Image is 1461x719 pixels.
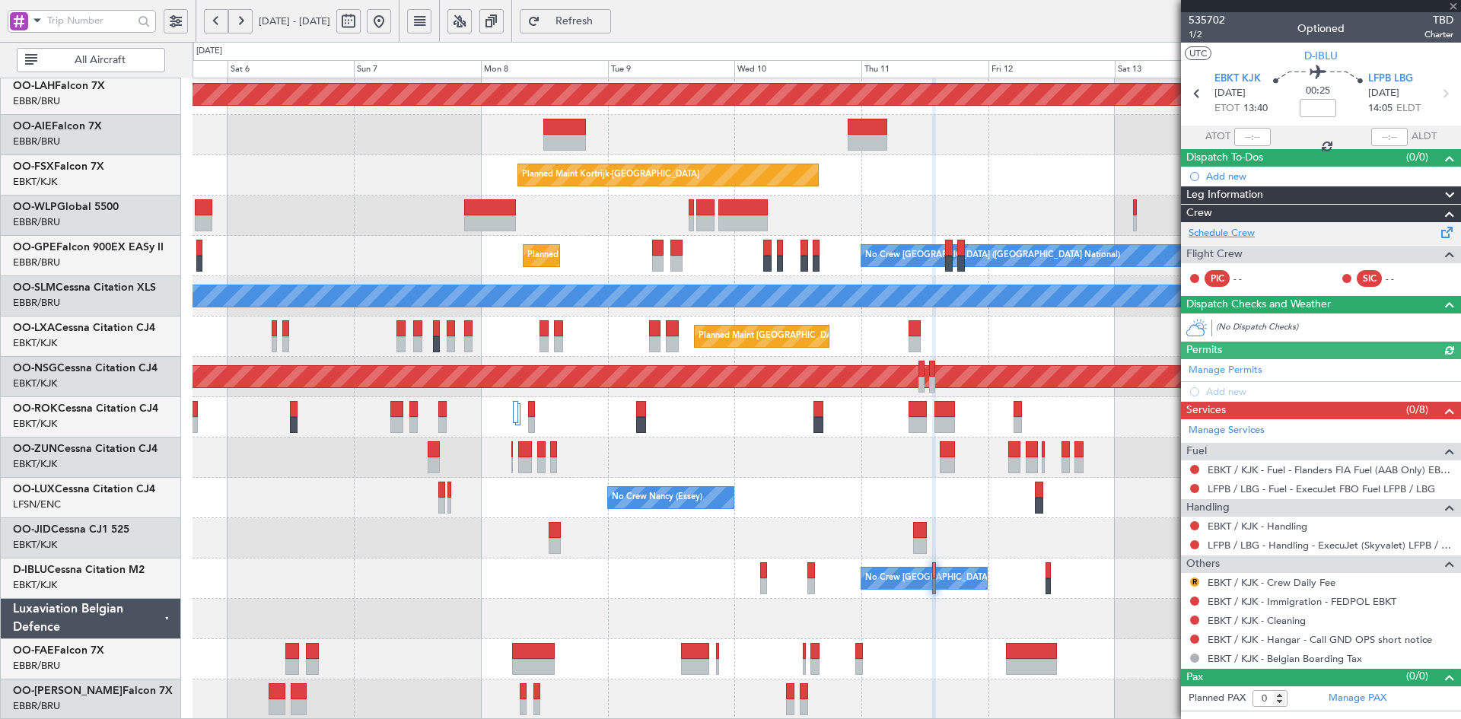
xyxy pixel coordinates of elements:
[13,242,164,253] a: OO-GPEFalcon 900EX EASy II
[47,9,133,32] input: Trip Number
[259,14,330,28] span: [DATE] - [DATE]
[1189,423,1265,438] a: Manage Services
[13,403,158,414] a: OO-ROKCessna Citation CJ4
[1424,28,1453,41] span: Charter
[1208,595,1396,608] a: EBKT / KJK - Immigration - FEDPOL EBKT
[1357,270,1382,287] div: SIC
[988,60,1116,78] div: Fri 12
[13,202,57,212] span: OO-WLP
[13,202,119,212] a: OO-WLPGlobal 5500
[13,377,57,390] a: EBKT/KJK
[13,699,60,713] a: EBBR/BRU
[1189,12,1225,28] span: 535702
[13,645,54,656] span: OO-FAE
[1208,520,1307,533] a: EBKT / KJK - Handling
[1214,101,1240,116] span: ETOT
[13,175,57,189] a: EBKT/KJK
[1208,482,1435,495] a: LFPB / LBG - Fuel - ExecuJet FBO Fuel LFPB / LBG
[1205,129,1230,145] span: ATOT
[13,403,58,414] span: OO-ROK
[861,60,988,78] div: Thu 11
[13,161,104,172] a: OO-FSXFalcon 7X
[608,60,735,78] div: Tue 9
[13,215,60,229] a: EBBR/BRU
[13,296,60,310] a: EBBR/BRU
[1208,463,1453,476] a: EBKT / KJK - Fuel - Flanders FIA Fuel (AAB Only) EBKT / KJK
[13,94,60,108] a: EBBR/BRU
[1406,668,1428,684] span: (0/0)
[527,244,803,267] div: Planned Maint [GEOGRAPHIC_DATA] ([GEOGRAPHIC_DATA] National)
[13,81,105,91] a: OO-LAHFalcon 7X
[13,444,158,454] a: OO-ZUNCessna Citation CJ4
[228,60,355,78] div: Sat 6
[1406,402,1428,418] span: (0/8)
[1186,149,1263,167] span: Dispatch To-Dos
[196,45,222,58] div: [DATE]
[1208,633,1432,646] a: EBKT / KJK - Hangar - Call GND OPS short notice
[1186,296,1331,313] span: Dispatch Checks and Weather
[13,282,56,293] span: OO-SLM
[699,325,974,348] div: Planned Maint [GEOGRAPHIC_DATA] ([GEOGRAPHIC_DATA] National)
[865,244,1120,267] div: No Crew [GEOGRAPHIC_DATA] ([GEOGRAPHIC_DATA] National)
[1297,21,1345,37] div: Optioned
[481,60,608,78] div: Mon 8
[1186,555,1220,573] span: Others
[865,567,1120,590] div: No Crew [GEOGRAPHIC_DATA] ([GEOGRAPHIC_DATA] National)
[13,565,145,575] a: D-IBLUCessna Citation M2
[1186,246,1243,263] span: Flight Crew
[13,457,57,471] a: EBKT/KJK
[13,686,123,696] span: OO-[PERSON_NAME]
[13,363,158,374] a: OO-NSGCessna Citation CJ4
[13,686,173,696] a: OO-[PERSON_NAME]Falcon 7X
[13,121,52,132] span: OO-AIE
[13,565,47,575] span: D-IBLU
[1243,101,1268,116] span: 13:40
[13,363,57,374] span: OO-NSG
[1186,186,1263,204] span: Leg Information
[1396,101,1421,116] span: ELDT
[1186,669,1203,686] span: Pax
[1186,402,1226,419] span: Services
[354,60,481,78] div: Sun 7
[1208,576,1335,589] a: EBKT / KJK - Crew Daily Fee
[1368,86,1399,101] span: [DATE]
[1208,614,1306,627] a: EBKT / KJK - Cleaning
[1186,499,1230,517] span: Handling
[1208,539,1453,552] a: LFPB / LBG - Handling - ExecuJet (Skyvalet) LFPB / LBG
[13,645,104,656] a: OO-FAEFalcon 7X
[13,578,57,592] a: EBKT/KJK
[1115,60,1242,78] div: Sat 13
[1368,72,1413,87] span: LFPB LBG
[13,524,129,535] a: OO-JIDCessna CJ1 525
[1304,48,1338,64] span: D-IBLU
[13,444,57,454] span: OO-ZUN
[13,417,57,431] a: EBKT/KJK
[13,256,60,269] a: EBBR/BRU
[13,161,54,172] span: OO-FSX
[13,323,55,333] span: OO-LXA
[1424,12,1453,28] span: TBD
[1406,149,1428,165] span: (0/0)
[13,121,102,132] a: OO-AIEFalcon 7X
[13,282,156,293] a: OO-SLMCessna Citation XLS
[17,48,165,72] button: All Aircraft
[1368,101,1393,116] span: 14:05
[13,323,155,333] a: OO-LXACessna Citation CJ4
[13,659,60,673] a: EBBR/BRU
[1214,72,1261,87] span: EBKT KJK
[1233,272,1268,285] div: - -
[1386,272,1420,285] div: - -
[1186,205,1212,222] span: Crew
[1306,84,1330,99] span: 00:25
[1214,86,1246,101] span: [DATE]
[13,538,57,552] a: EBKT/KJK
[734,60,861,78] div: Wed 10
[1216,321,1461,337] div: (No Dispatch Checks)
[1189,28,1225,41] span: 1/2
[1185,46,1211,60] button: UTC
[1189,226,1255,241] a: Schedule Crew
[543,16,606,27] span: Refresh
[13,498,61,511] a: LFSN/ENC
[612,486,702,509] div: No Crew Nancy (Essey)
[13,524,51,535] span: OO-JID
